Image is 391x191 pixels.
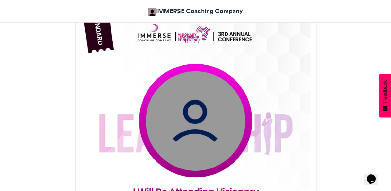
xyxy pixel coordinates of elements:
[379,74,391,117] button: Feedback - Show survey
[148,8,156,16] img: IMMERSE Coaching Company
[382,80,388,103] span: Feedback
[148,6,243,16] a: IMMERSE Coaching Company
[364,165,385,185] iframe: chat widget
